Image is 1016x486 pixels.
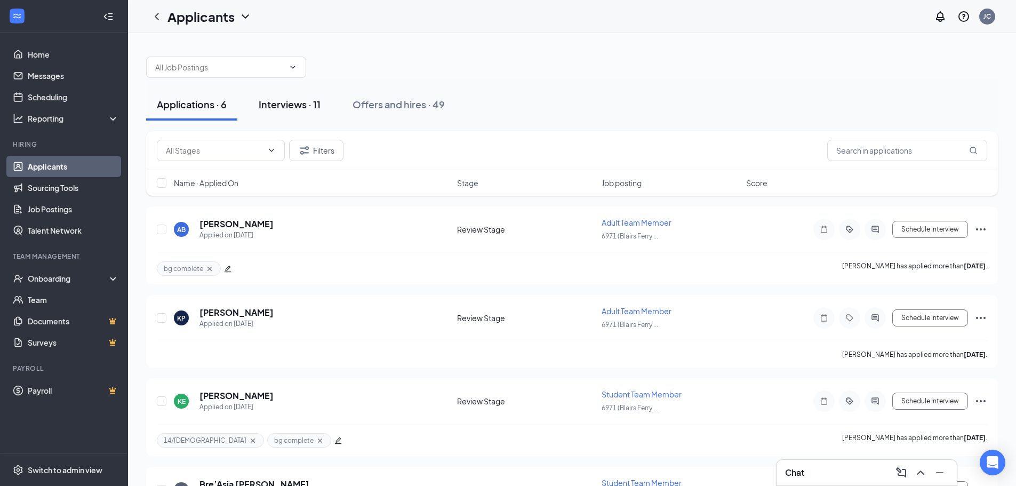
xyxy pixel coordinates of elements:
svg: Cross [316,436,324,445]
svg: ChevronDown [267,146,276,155]
span: Adult Team Member [602,306,671,316]
div: KE [178,397,186,406]
svg: Cross [205,265,214,273]
button: Schedule Interview [892,309,968,326]
svg: ActiveTag [843,397,856,405]
h5: [PERSON_NAME] [199,218,274,230]
div: Review Stage [457,396,595,407]
a: PayrollCrown [28,380,119,401]
a: SurveysCrown [28,332,119,353]
svg: Collapse [103,11,114,22]
div: Hiring [13,140,117,149]
button: Minimize [931,464,948,481]
span: Adult Team Member [602,218,671,227]
span: 14/[DEMOGRAPHIC_DATA] [164,436,246,445]
svg: Note [818,397,830,405]
b: [DATE] [964,262,986,270]
b: [DATE] [964,350,986,358]
h1: Applicants [167,7,235,26]
svg: Ellipses [974,223,987,236]
svg: Tag [843,314,856,322]
h5: [PERSON_NAME] [199,390,274,402]
span: bg complete [164,264,203,273]
b: [DATE] [964,434,986,442]
svg: Minimize [933,466,946,479]
button: Schedule Interview [892,221,968,238]
h3: Chat [785,467,804,479]
span: 6971 (Blairs Ferry ... [602,232,658,240]
svg: Ellipses [974,312,987,324]
button: ComposeMessage [893,464,910,481]
div: Applied on [DATE] [199,230,274,241]
div: Reporting [28,113,119,124]
div: Applied on [DATE] [199,402,274,412]
div: Payroll [13,364,117,373]
svg: WorkstreamLogo [12,11,22,21]
div: Review Stage [457,224,595,235]
svg: ActiveChat [869,314,882,322]
a: Team [28,289,119,310]
div: AB [177,225,186,234]
svg: QuestionInfo [957,10,970,23]
a: DocumentsCrown [28,310,119,332]
svg: MagnifyingGlass [969,146,978,155]
svg: Notifications [934,10,947,23]
input: All Job Postings [155,61,284,73]
div: Team Management [13,252,117,261]
span: Job posting [602,178,642,188]
svg: ActiveChat [869,225,882,234]
a: Talent Network [28,220,119,241]
svg: ActiveChat [869,397,882,405]
span: Score [746,178,767,188]
svg: UserCheck [13,273,23,284]
span: edit [224,265,231,273]
span: Student Team Member [602,389,682,399]
div: Onboarding [28,273,110,284]
svg: Cross [249,436,257,445]
svg: Note [818,225,830,234]
button: Filter Filters [289,140,343,161]
h5: [PERSON_NAME] [199,307,274,318]
input: Search in applications [827,140,987,161]
div: JC [983,12,991,21]
svg: ComposeMessage [895,466,908,479]
span: Stage [457,178,478,188]
svg: Settings [13,465,23,475]
svg: ChevronDown [289,63,297,71]
svg: ChevronLeft [150,10,163,23]
a: Messages [28,65,119,86]
div: Offers and hires · 49 [353,98,445,111]
a: Scheduling [28,86,119,108]
a: Applicants [28,156,119,177]
svg: ChevronUp [914,466,927,479]
div: Open Intercom Messenger [980,450,1005,475]
span: 6971 (Blairs Ferry ... [602,404,658,412]
a: Job Postings [28,198,119,220]
svg: Ellipses [974,395,987,408]
span: 6971 (Blairs Ferry ... [602,321,658,329]
svg: Filter [298,144,311,157]
p: [PERSON_NAME] has applied more than . [842,433,987,448]
div: Review Stage [457,313,595,323]
div: Applied on [DATE] [199,318,274,329]
div: Switch to admin view [28,465,102,475]
input: All Stages [166,145,263,156]
div: KP [177,314,186,323]
span: edit [334,437,342,444]
p: [PERSON_NAME] has applied more than . [842,261,987,276]
span: bg complete [274,436,314,445]
svg: ChevronDown [239,10,252,23]
div: Interviews · 11 [259,98,321,111]
a: Home [28,44,119,65]
svg: ActiveTag [843,225,856,234]
button: ChevronUp [912,464,929,481]
a: Sourcing Tools [28,177,119,198]
svg: Analysis [13,113,23,124]
svg: Note [818,314,830,322]
span: Name · Applied On [174,178,238,188]
div: Applications · 6 [157,98,227,111]
button: Schedule Interview [892,393,968,410]
p: [PERSON_NAME] has applied more than . [842,350,987,359]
